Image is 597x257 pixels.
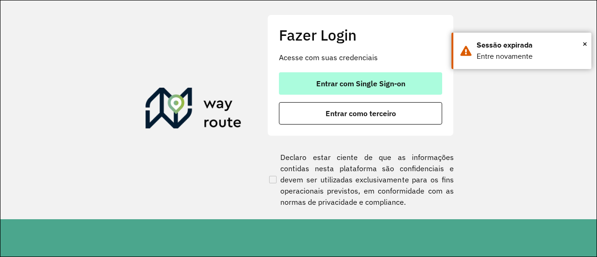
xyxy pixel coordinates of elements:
[267,152,454,208] label: Declaro estar ciente de que as informações contidas nesta plataforma são confidenciais e devem se...
[279,52,442,63] p: Acesse com suas credenciais
[316,80,405,87] span: Entrar com Single Sign-on
[279,72,442,95] button: button
[326,110,396,117] span: Entrar como terceiro
[477,51,584,62] div: Entre novamente
[477,40,584,51] div: Sessão expirada
[146,88,242,132] img: Roteirizador AmbevTech
[583,37,587,51] button: Close
[279,102,442,125] button: button
[279,26,442,44] h2: Fazer Login
[583,37,587,51] span: ×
